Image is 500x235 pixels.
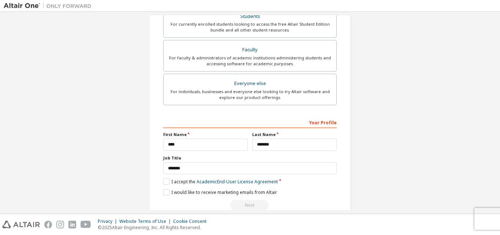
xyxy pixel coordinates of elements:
div: For currently enrolled students looking to access the free Altair Student Edition bundle and all ... [168,21,332,33]
label: Job Title [163,155,337,161]
div: Your Profile [163,116,337,128]
div: Faculty [168,45,332,55]
div: Website Terms of Use [119,219,173,224]
img: facebook.svg [44,221,52,228]
a: Academic End-User License Agreement [197,179,278,185]
div: For faculty & administrators of academic institutions administering students and accessing softwa... [168,55,332,67]
div: Everyone else [168,78,332,89]
div: Privacy [98,219,119,224]
label: Last Name [252,132,337,137]
img: altair_logo.svg [2,221,40,228]
p: © 2025 Altair Engineering, Inc. All Rights Reserved. [98,224,211,231]
div: Students [168,11,332,22]
div: You need to provide your academic email [163,200,337,211]
label: I accept the [163,179,278,185]
img: Altair One [4,2,95,10]
label: I would like to receive marketing emails from Altair [163,189,277,195]
label: First Name [163,132,248,137]
div: Cookie Consent [173,219,211,224]
img: linkedin.svg [68,221,76,228]
div: For individuals, businesses and everyone else looking to try Altair software and explore our prod... [168,89,332,100]
img: youtube.svg [81,221,91,228]
img: instagram.svg [56,221,64,228]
